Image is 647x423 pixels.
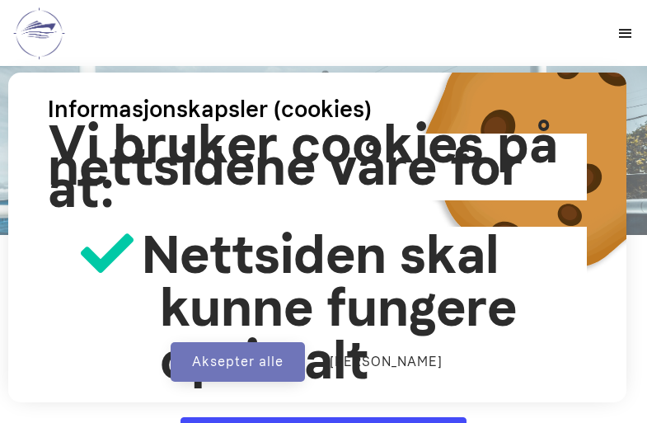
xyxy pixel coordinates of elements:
button: [PERSON_NAME] [308,342,464,382]
p: Vi bruker cookies på nettsidene våre for at: [48,134,587,200]
img: logo [13,7,65,60]
button: Aksepter alle [171,342,305,382]
h3: Informasjonskapsler (cookies) [48,92,372,127]
li: Nettsiden skal kunne fungere optimalt [81,227,587,388]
